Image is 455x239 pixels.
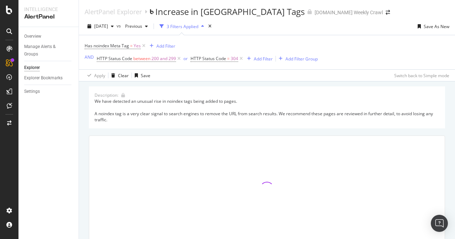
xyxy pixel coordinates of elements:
div: Add Filter [156,43,175,49]
span: HTTP Status Code [97,55,132,62]
div: Open Intercom Messenger [431,215,448,232]
span: vs [117,23,122,29]
div: Explorer Bookmarks [24,74,63,82]
button: Add Filter [147,42,175,50]
button: or [183,55,188,62]
a: Explorer Bookmarks [24,74,74,82]
button: 3 Filters Applied [157,21,207,32]
span: = [227,55,230,62]
div: Save [141,73,150,79]
div: Save As New [424,23,449,30]
div: Explorer [24,64,40,71]
a: Manage Alerts & Groups [24,43,74,58]
button: Add Filter [244,54,273,63]
a: Overview [24,33,74,40]
div: times [207,23,213,30]
div: 3 Filters Applied [167,23,198,30]
div: Switch back to Simple mode [394,73,449,79]
div: AlertPanel [24,13,73,21]
div: Intelligence [24,6,73,13]
a: Settings [24,88,74,95]
button: Save As New [415,21,449,32]
a: Explorer [24,64,74,71]
span: between [133,55,150,62]
div: [DOMAIN_NAME] Weekly Crawl [315,9,383,16]
div: arrow-right-arrow-left [386,10,390,15]
div: Settings [24,88,40,95]
span: Yes [134,41,141,51]
button: Add Filter Group [276,54,318,63]
span: Has noindex Meta Tag [85,43,129,49]
span: 2025 Oct. 4th [94,23,108,29]
div: Add Filter Group [285,56,318,62]
span: Previous [122,23,142,29]
button: [DATE] [85,21,117,32]
a: AlertPanel Explorer [85,8,142,16]
div: Overview [24,33,41,40]
div: We have detected an unusual rise in noindex tags being added to pages. A noindex tag is a very cl... [95,98,439,123]
button: AND [85,54,94,60]
button: Clear [108,70,129,81]
div: Add Filter [254,56,273,62]
span: 200 and 299 [151,54,176,64]
button: Switch back to Simple mode [391,70,449,81]
span: HTTP Status Code [191,55,226,62]
button: Apply [85,70,105,81]
div: Apply [94,73,105,79]
div: Increase in [GEOGRAPHIC_DATA] Tags [155,6,305,18]
div: Manage Alerts & Groups [24,43,67,58]
div: Clear [118,73,129,79]
div: Description: [95,92,118,98]
span: = [130,43,133,49]
button: Save [132,70,150,81]
button: Previous [122,21,151,32]
span: 304 [231,54,238,64]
